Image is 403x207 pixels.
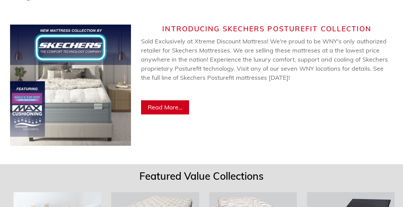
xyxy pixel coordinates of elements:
span: Read More... [148,103,182,111]
a: Read More... [141,100,189,114]
span: Featured Value Collections [139,170,264,182]
span: Introducing Skechers Posturefit Collection [162,24,371,33]
img: Skechers Web Banner (750 x 750 px) (2).jpg__PID:de10003e-3404-460f-8276-e05f03caa093 [10,25,131,146]
span: Sold Exclusively at Xtreme Discount Mattress! We're proud to be WNY's only authorized retailer fo... [141,37,388,100]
